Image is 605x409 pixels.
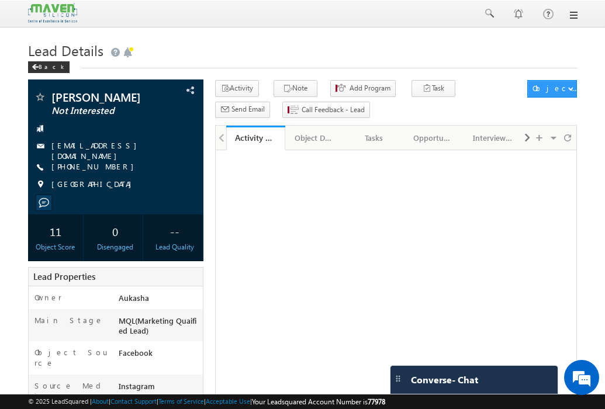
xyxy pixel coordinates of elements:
[235,132,276,143] div: Activity History
[34,315,103,325] label: Main Stage
[33,271,95,282] span: Lead Properties
[464,126,523,150] a: Interview Status
[215,102,270,119] button: Send Email
[282,102,370,119] button: Call Feedback - Lead
[285,126,344,150] a: Object Details
[91,220,140,242] div: 0
[31,242,81,252] div: Object Score
[119,293,149,303] span: Aukasha
[34,347,108,368] label: Object Source
[116,347,203,363] div: Facebook
[231,104,265,115] span: Send Email
[150,242,200,252] div: Lead Quality
[404,126,463,149] li: Opportunities
[412,80,455,97] button: Task
[368,397,385,406] span: 77978
[215,80,259,97] button: Activity
[285,126,344,149] li: Lead Details
[150,220,200,242] div: --
[116,380,203,397] div: Instagram
[51,161,140,173] span: [PHONE_NUMBER]
[413,131,452,145] div: Opportunities
[34,292,62,303] label: Owner
[31,220,81,242] div: 11
[110,397,157,405] a: Contact Support
[274,80,317,97] button: Note
[302,105,365,115] span: Call Feedback - Lead
[252,397,385,406] span: Your Leadsquared Account Number is
[533,83,582,93] div: Object Actions
[51,105,158,117] span: Not Interested
[28,41,103,60] span: Lead Details
[350,83,390,93] span: Add Program
[34,380,108,401] label: Source Medium
[345,126,404,150] a: Tasks
[473,131,512,145] div: Interview Status
[28,3,77,23] img: Custom Logo
[393,374,403,383] img: carter-drag
[464,126,523,149] li: Interview Status
[92,397,109,405] a: About
[28,61,70,73] div: Back
[158,397,204,405] a: Terms of Service
[91,242,140,252] div: Disengaged
[116,315,203,341] div: MQL(Marketing Quaified Lead)
[28,61,75,71] a: Back
[527,80,578,98] button: Object Actions
[28,396,385,407] span: © 2025 LeadSquared | | | | |
[411,375,478,385] span: Converse - Chat
[51,91,158,103] span: [PERSON_NAME]
[226,126,285,149] li: Activity History
[354,131,393,145] div: Tasks
[206,397,250,405] a: Acceptable Use
[404,126,463,150] a: Opportunities
[51,140,143,161] a: [EMAIL_ADDRESS][DOMAIN_NAME]
[51,179,137,190] span: [GEOGRAPHIC_DATA]
[330,80,396,97] button: Add Program
[295,131,334,145] div: Object Details
[226,126,285,150] a: Activity History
